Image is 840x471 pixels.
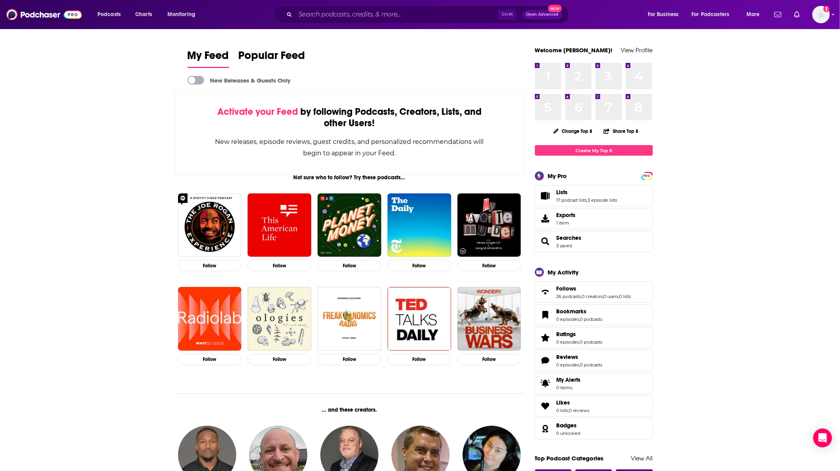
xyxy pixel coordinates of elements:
a: View All [631,454,653,462]
div: My Pro [548,172,567,180]
button: open menu [642,8,689,21]
span: Activate your Feed [217,106,298,118]
div: Not sure who to follow? Try these podcasts... [175,174,524,181]
span: Likes [535,396,653,417]
a: Reviews [557,353,603,361]
img: This American Life [248,193,311,257]
a: Badges [557,422,581,429]
span: Ratings [557,331,576,338]
button: open menu [162,8,206,21]
a: My Feed [187,49,229,68]
button: Share Top 8 [603,123,639,139]
div: My Activity [548,269,579,276]
img: Freakonomics Radio [318,287,381,351]
img: The Daily [388,193,451,257]
span: Popular Feed [239,49,305,67]
span: , [579,362,580,368]
span: More [746,9,760,20]
span: Podcasts [97,9,121,20]
span: Open Advanced [526,13,559,17]
span: Follows [557,285,577,292]
img: The Joe Rogan Experience [178,193,242,257]
a: Charts [130,8,157,21]
a: Popular Feed [239,49,305,68]
a: Create My Top 8 [535,145,653,156]
img: User Profile [812,6,830,23]
a: 0 lists [619,294,631,299]
a: Reviews [538,355,553,366]
span: Monitoring [167,9,195,20]
a: 0 episodes [557,316,579,322]
a: 0 creators [582,294,603,299]
a: Show notifications dropdown [771,8,785,21]
a: 0 lists [557,408,568,413]
button: Follow [388,354,451,365]
a: 0 podcasts [580,316,603,322]
div: ... and these creators. [175,407,524,413]
div: Open Intercom Messenger [813,429,832,447]
button: Open AdvancedNew [523,10,562,19]
a: 3 saved [557,243,572,248]
button: Follow [248,260,311,271]
a: My Alerts [535,373,653,394]
a: Searches [557,234,582,241]
span: , [619,294,619,299]
span: Lists [535,185,653,206]
a: Show notifications dropdown [791,8,803,21]
img: Ologies with Alie Ward [248,287,311,351]
button: Follow [388,260,451,271]
img: TED Talks Daily [388,287,451,351]
a: 17 podcast lists [557,197,587,203]
span: Charts [135,9,152,20]
div: New releases, episode reviews, guest credits, and personalized recommendations will begin to appe... [215,136,485,159]
span: My Alerts [557,376,581,383]
button: Follow [458,354,521,365]
span: Logged in as ZoeJethani [812,6,830,23]
span: , [579,316,580,322]
span: , [579,339,580,345]
button: open menu [741,8,770,21]
a: 0 users [604,294,619,299]
img: My Favorite Murder with Karen Kilgariff and Georgia Hardstark [458,193,521,257]
span: New [548,5,562,12]
a: 26 podcasts [557,294,581,299]
span: Bookmarks [535,304,653,326]
a: Lists [557,189,618,196]
span: Ratings [535,327,653,348]
span: , [581,294,582,299]
span: For Business [648,9,679,20]
input: Search podcasts, credits, & more... [295,8,498,21]
a: Business Wars [458,287,521,351]
a: 0 podcasts [580,339,603,345]
span: Exports [538,213,553,224]
span: 0 items [557,385,581,390]
button: Follow [318,260,381,271]
span: Reviews [535,350,653,371]
span: Exports [557,212,576,219]
button: Follow [458,260,521,271]
img: Planet Money [318,193,381,257]
span: Searches [535,231,653,252]
span: Reviews [557,353,579,361]
a: View Profile [621,46,653,54]
a: 0 unlocked [557,431,581,436]
span: Badges [535,418,653,440]
a: Follows [557,285,631,292]
a: Lists [538,190,553,201]
a: Welcome [PERSON_NAME]! [535,46,613,54]
a: 0 episodes [557,362,579,368]
a: 0 podcasts [580,362,603,368]
span: Follows [535,281,653,303]
a: Radiolab [178,287,242,351]
a: New Releases & Guests Only [187,76,291,85]
button: Follow [178,260,242,271]
a: Podchaser - Follow, Share and Rate Podcasts [6,7,82,22]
